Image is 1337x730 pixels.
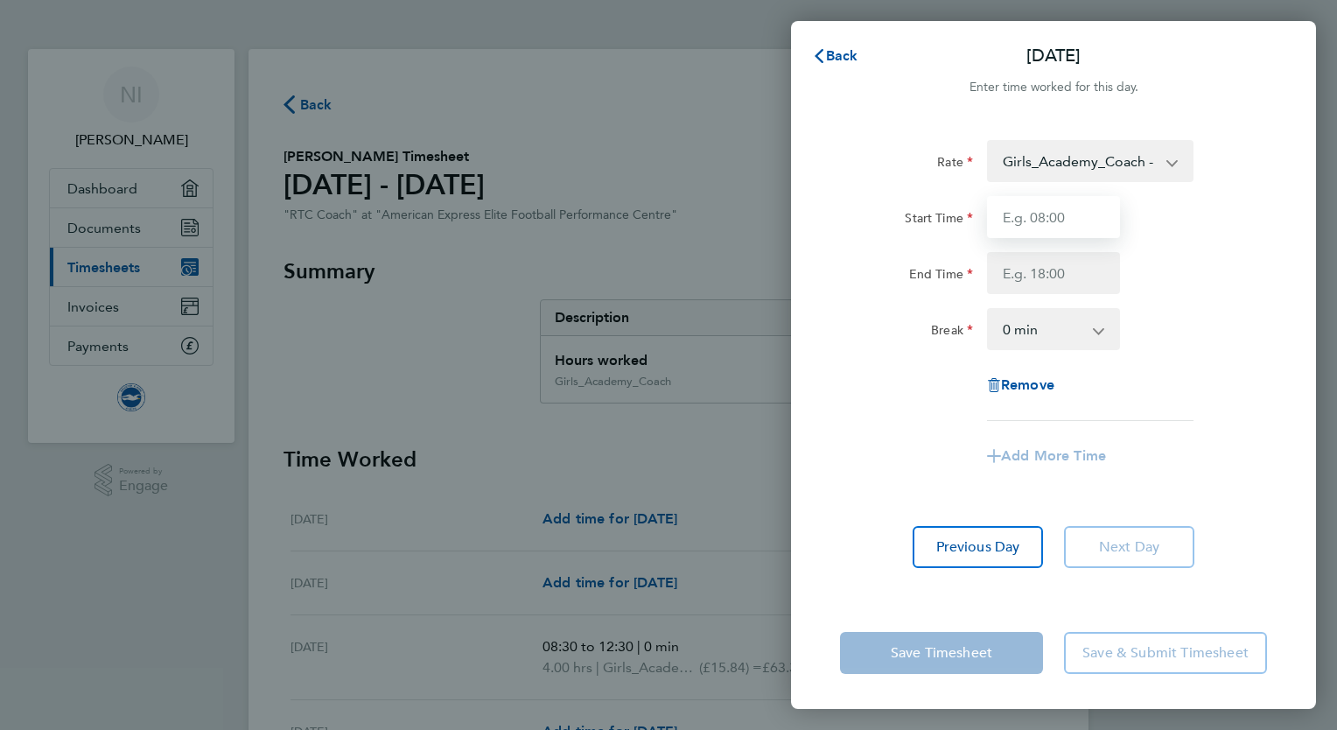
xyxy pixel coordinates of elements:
[791,77,1316,98] div: Enter time worked for this day.
[1026,44,1081,68] p: [DATE]
[931,322,973,343] label: Break
[937,154,973,175] label: Rate
[987,196,1120,238] input: E.g. 08:00
[936,538,1020,556] span: Previous Day
[1001,376,1054,393] span: Remove
[826,47,858,64] span: Back
[987,252,1120,294] input: E.g. 18:00
[987,378,1054,392] button: Remove
[905,210,973,231] label: Start Time
[909,266,973,287] label: End Time
[794,39,876,74] button: Back
[913,526,1043,568] button: Previous Day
